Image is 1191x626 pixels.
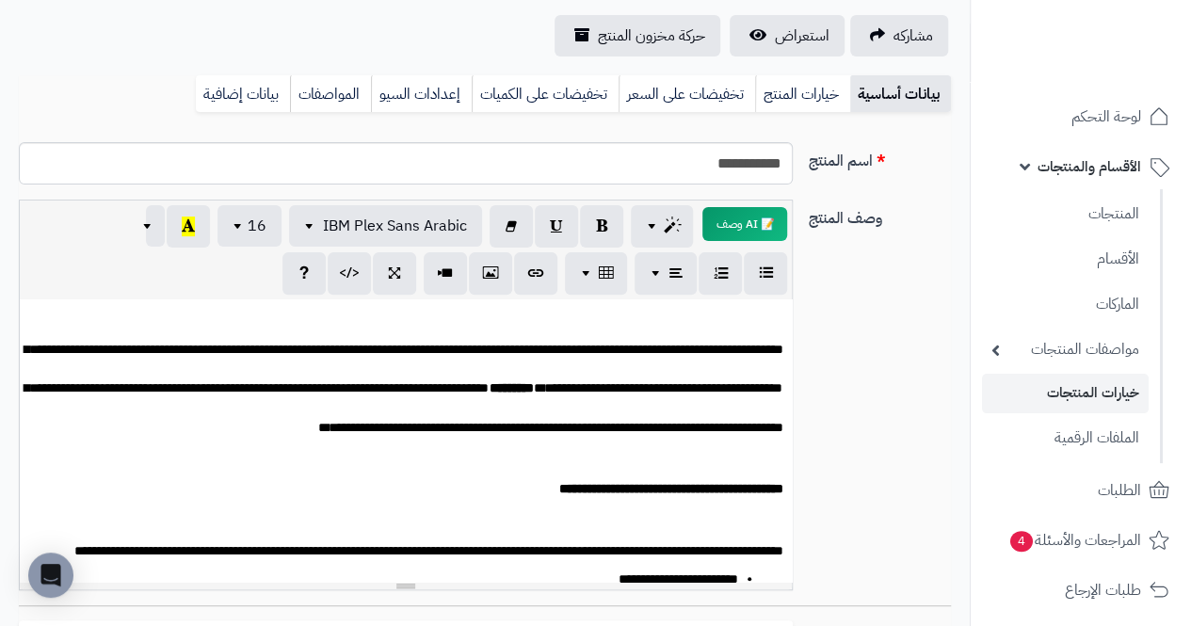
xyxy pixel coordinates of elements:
[289,205,482,247] button: IBM Plex Sans Arabic
[1065,577,1141,603] span: طلبات الإرجاع
[850,15,948,56] a: مشاركه
[982,329,1149,370] a: مواصفات المنتجات
[730,15,845,56] a: استعراض
[1038,153,1141,180] span: الأقسام والمنتجات
[323,215,467,237] span: IBM Plex Sans Arabic
[800,142,958,172] label: اسم المنتج
[1098,477,1141,504] span: الطلبات
[982,418,1149,458] a: الملفات الرقمية
[982,284,1149,325] a: الماركات
[371,75,472,113] a: إعدادات السيو
[555,15,720,56] a: حركة مخزون المنتج
[248,215,266,237] span: 16
[217,205,282,247] button: 16
[28,553,73,598] div: Open Intercom Messenger
[598,24,705,47] span: حركة مخزون المنتج
[850,75,951,113] a: بيانات أساسية
[1071,104,1141,130] span: لوحة التحكم
[702,207,787,241] button: 📝 AI وصف
[1008,527,1141,554] span: المراجعات والأسئلة
[982,374,1149,412] a: خيارات المنتجات
[619,75,755,113] a: تخفيضات على السعر
[893,24,933,47] span: مشاركه
[982,518,1180,563] a: المراجعات والأسئلة4
[800,200,958,230] label: وصف المنتج
[982,468,1180,513] a: الطلبات
[755,75,850,113] a: خيارات المنتج
[982,194,1149,234] a: المنتجات
[196,75,290,113] a: بيانات إضافية
[472,75,619,113] a: تخفيضات على الكميات
[290,75,371,113] a: المواصفات
[982,239,1149,280] a: الأقسام
[982,568,1180,613] a: طلبات الإرجاع
[775,24,829,47] span: استعراض
[1063,51,1173,90] img: logo-2.png
[982,94,1180,139] a: لوحة التحكم
[1010,531,1033,552] span: 4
